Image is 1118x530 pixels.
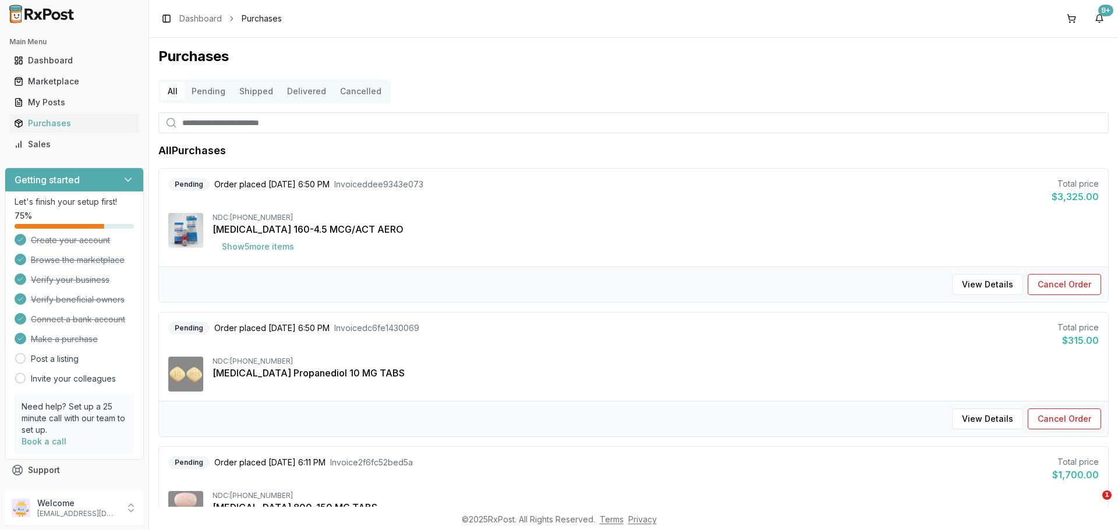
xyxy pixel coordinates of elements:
[5,114,144,133] button: Purchases
[168,357,203,392] img: Dapagliflozin Propanediol 10 MG TABS
[1028,274,1101,295] button: Cancel Order
[14,138,135,150] div: Sales
[5,481,144,501] button: Feedback
[31,353,79,365] a: Post a listing
[31,314,125,325] span: Connect a bank account
[242,13,282,24] span: Purchases
[168,178,210,191] div: Pending
[952,408,1023,429] button: View Details
[5,5,79,23] img: RxPost Logo
[5,51,144,70] button: Dashboard
[168,322,210,335] div: Pending
[1057,333,1099,347] div: $315.00
[15,173,80,187] h3: Getting started
[213,213,1099,222] div: NDC: [PHONE_NUMBER]
[213,222,1099,236] div: [MEDICAL_DATA] 160-4.5 MCG/ACT AERO
[280,82,333,101] button: Delivered
[333,82,388,101] button: Cancelled
[1090,9,1109,28] button: 9+
[1078,490,1106,518] iframe: Intercom live chat
[14,118,135,129] div: Purchases
[334,179,423,190] span: Invoice ddee9343e073
[213,491,1099,500] div: NDC: [PHONE_NUMBER]
[213,357,1099,366] div: NDC: [PHONE_NUMBER]
[5,135,144,154] button: Sales
[31,373,116,385] a: Invite your colleagues
[9,134,139,155] a: Sales
[37,509,118,518] p: [EMAIL_ADDRESS][DOMAIN_NAME]
[214,457,326,468] span: Order placed [DATE] 6:11 PM
[31,294,125,305] span: Verify beneficial owners
[213,366,1099,380] div: [MEDICAL_DATA] Propanediol 10 MG TABS
[31,254,125,266] span: Browse the marketplace
[1102,490,1112,500] span: 1
[1052,190,1099,204] div: $3,325.00
[5,93,144,112] button: My Posts
[31,274,109,286] span: Verify your business
[168,456,210,469] div: Pending
[9,113,139,134] a: Purchases
[5,72,144,91] button: Marketplace
[168,213,203,248] img: Symbicort 160-4.5 MCG/ACT AERO
[22,436,66,446] a: Book a call
[9,37,139,47] h2: Main Menu
[214,179,330,190] span: Order placed [DATE] 6:50 PM
[37,497,118,509] p: Welcome
[1028,408,1101,429] button: Cancel Order
[161,82,185,101] button: All
[213,500,1099,514] div: [MEDICAL_DATA] 800-150 MG TABS
[213,236,303,257] button: Show5more items
[158,47,1109,66] h1: Purchases
[15,210,32,222] span: 75 %
[14,55,135,66] div: Dashboard
[9,50,139,71] a: Dashboard
[14,97,135,108] div: My Posts
[214,322,330,334] span: Order placed [DATE] 6:50 PM
[22,401,127,436] p: Need help? Set up a 25 minute call with our team to set up.
[14,76,135,87] div: Marketplace
[1052,468,1099,482] div: $1,700.00
[9,92,139,113] a: My Posts
[185,82,232,101] button: Pending
[330,457,413,468] span: Invoice 2f6fc52bed5a
[168,491,203,526] img: Prezcobix 800-150 MG TABS
[1098,5,1113,16] div: 9+
[952,274,1023,295] button: View Details
[28,485,68,497] span: Feedback
[1052,456,1099,468] div: Total price
[1057,322,1099,333] div: Total price
[179,13,222,24] a: Dashboard
[5,460,144,481] button: Support
[334,322,419,334] span: Invoice dc6fe1430069
[1052,178,1099,190] div: Total price
[31,234,110,246] span: Create your account
[31,333,98,345] span: Make a purchase
[628,514,657,524] a: Privacy
[158,143,226,159] h1: All Purchases
[600,514,624,524] a: Terms
[15,196,134,208] p: Let's finish your setup first!
[232,82,280,101] button: Shipped
[9,71,139,92] a: Marketplace
[179,13,282,24] nav: breadcrumb
[12,499,30,517] img: User avatar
